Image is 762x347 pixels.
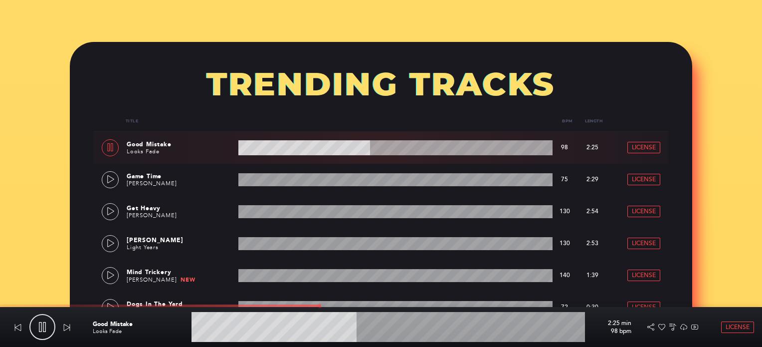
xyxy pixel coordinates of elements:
[632,240,656,247] span: License
[127,204,234,213] p: Get Heavy
[632,208,656,215] span: License
[580,207,604,216] p: 2:54
[580,271,604,280] p: 1:39
[94,66,668,103] h3: TRENDING TRACKS
[93,320,188,329] p: Good Mistake
[127,300,234,309] p: Dogs In The Yard
[127,172,234,181] p: Game Time
[127,148,160,155] a: Looks Fade
[580,303,604,312] p: 0:30
[589,319,631,328] p: 2:25 min
[557,208,572,215] p: 130
[632,272,656,279] span: License
[562,118,580,123] a: Bpm
[127,277,177,283] a: [PERSON_NAME]
[557,144,572,151] p: 98
[585,118,604,123] a: Length
[726,324,750,331] span: License
[557,272,572,279] p: 140
[580,143,604,152] p: 2:25
[557,240,572,247] p: 130
[127,140,234,149] p: Good Mistake
[181,276,195,283] span: New
[632,176,656,183] span: License
[557,304,572,311] p: 72
[127,236,234,245] p: [PERSON_NAME]
[127,212,177,219] a: [PERSON_NAME]
[127,268,234,277] p: Mind Trickery
[126,118,138,123] a: Title
[127,244,159,251] a: Light Years
[557,176,572,183] p: 75
[580,239,604,248] p: 2:53
[93,328,122,335] a: Looks Fade
[589,328,631,335] p: 98 bpm
[580,175,604,184] p: 2:29
[632,144,656,151] span: License
[127,180,177,187] a: [PERSON_NAME]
